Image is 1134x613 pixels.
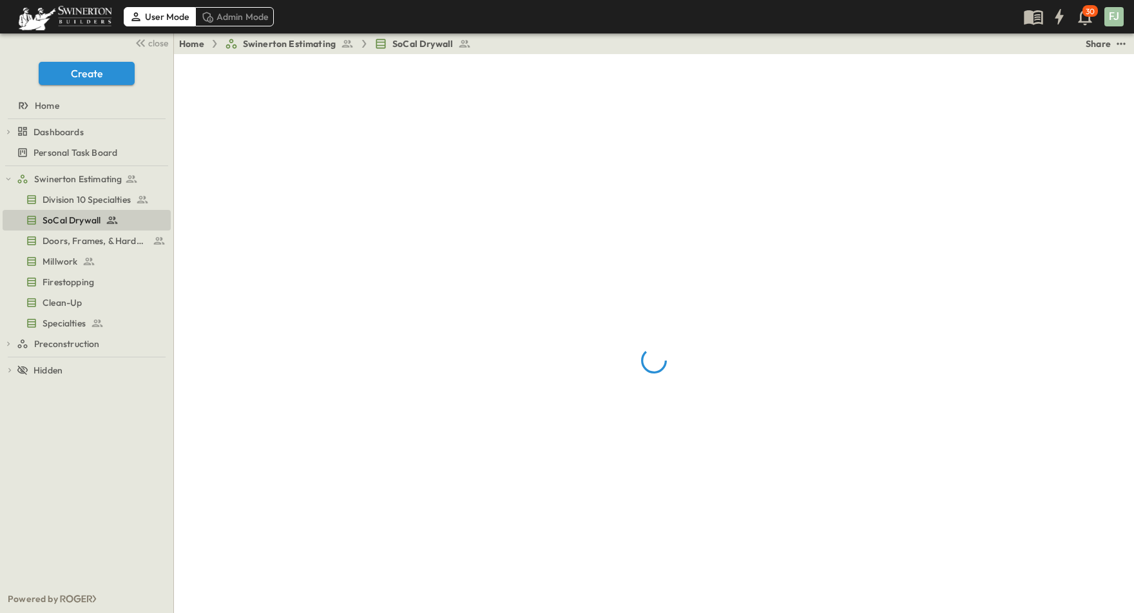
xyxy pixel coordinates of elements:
a: Specialties [3,314,168,332]
span: Doors, Frames, & Hardware [43,234,148,247]
button: Create [39,62,135,85]
div: Specialtiestest [3,313,171,334]
button: close [130,33,171,52]
a: Doors, Frames, & Hardware [3,232,168,250]
span: Division 10 Specialties [43,193,131,206]
a: Preconstruction [17,335,168,353]
a: Firestopping [3,273,168,291]
span: Home [35,99,59,112]
div: Millworktest [3,251,171,272]
div: Clean-Uptest [3,292,171,313]
div: Preconstructiontest [3,334,171,354]
span: Swinerton Estimating [243,37,336,50]
a: Millwork [3,252,168,270]
a: Swinerton Estimating [17,170,168,188]
span: Clean-Up [43,296,82,309]
span: Firestopping [43,276,94,288]
a: Personal Task Board [3,144,168,162]
div: Firestoppingtest [3,272,171,292]
span: Dashboards [34,126,84,138]
a: Home [179,37,204,50]
span: SoCal Drywall [392,37,453,50]
a: SoCal Drywall [374,37,471,50]
a: Division 10 Specialties [3,191,168,209]
a: SoCal Drywall [3,211,168,229]
div: Admin Mode [195,7,274,26]
button: test [1113,36,1129,52]
span: Preconstruction [34,337,100,350]
span: Millwork [43,255,77,268]
a: Dashboards [17,123,168,141]
a: Swinerton Estimating [225,37,354,50]
a: Clean-Up [3,294,168,312]
a: Home [3,97,168,115]
div: Doors, Frames, & Hardwaretest [3,231,171,251]
div: SoCal Drywalltest [3,210,171,231]
div: Personal Task Boardtest [3,142,171,163]
p: 30 [1086,6,1095,17]
img: 6c363589ada0b36f064d841b69d3a419a338230e66bb0a533688fa5cc3e9e735.png [15,3,115,30]
div: Share [1086,37,1111,50]
div: Division 10 Specialtiestest [3,189,171,210]
span: Swinerton Estimating [34,173,122,185]
nav: breadcrumbs [179,37,479,50]
button: FJ [1103,6,1125,28]
div: Swinerton Estimatingtest [3,169,171,189]
div: User Mode [124,7,195,26]
div: FJ [1104,7,1124,26]
span: Specialties [43,317,86,330]
span: Personal Task Board [34,146,117,159]
span: SoCal Drywall [43,214,101,227]
span: close [148,37,168,50]
span: Hidden [34,364,62,377]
